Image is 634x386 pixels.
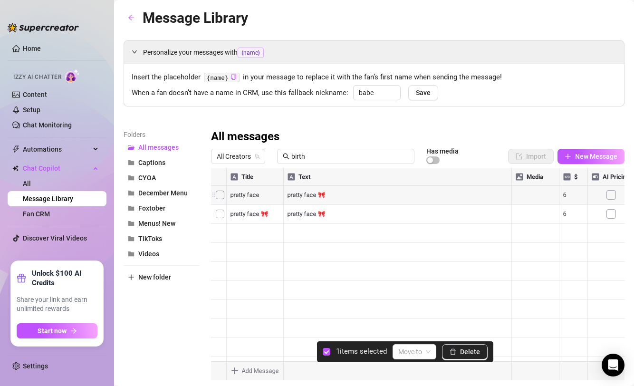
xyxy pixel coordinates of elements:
span: copy [231,74,237,80]
span: folder-open [128,144,134,151]
button: All messages [124,140,200,155]
button: Captions [124,155,200,170]
span: folder [128,190,134,196]
span: Share your link and earn unlimited rewards [17,295,97,314]
button: New Message [557,149,624,164]
span: Insert the placeholder in your message to replace it with the fan’s first name when sending the m... [132,72,616,83]
span: plus [128,274,134,280]
a: Chat Monitoring [23,121,72,129]
span: arrow-left [128,14,134,21]
span: Izzy AI Chatter [13,73,61,82]
span: folder [128,220,134,227]
button: Videos [124,246,200,261]
a: Content [23,91,47,98]
button: Save [408,85,438,100]
span: Save [416,89,431,96]
button: Delete [442,344,488,359]
button: Import [508,149,554,164]
span: folder [128,235,134,242]
span: team [254,154,260,159]
span: Automations [23,142,90,157]
span: delete [450,348,456,355]
span: folder [128,174,134,181]
button: Click to Copy [231,74,237,81]
span: folder [128,205,134,212]
span: plus [565,153,571,160]
strong: Unlock $100 AI Credits [32,269,97,288]
a: Message Library [23,195,73,203]
a: Setup [23,106,40,114]
button: New folder [124,270,200,285]
span: Videos [138,250,159,258]
span: Personalize your messages with [143,47,616,58]
span: Delete [460,348,480,356]
article: Message Library [143,7,248,29]
img: logo-BBDzfeDw.svg [8,23,79,32]
span: folder [128,251,134,257]
span: When a fan doesn’t have a name in CRM, use this fallback nickname: [132,87,348,99]
span: arrow-right [70,328,77,334]
span: All messages [138,144,179,151]
img: Chat Copilot [12,165,19,172]
span: folder [128,159,134,166]
a: All [23,180,31,187]
article: 1 items selected [336,346,387,357]
button: TikToks [124,231,200,246]
span: New folder [138,273,171,281]
span: Chat Copilot [23,161,90,176]
span: expanded [132,49,137,55]
span: {name} [238,48,264,58]
input: Search messages [291,151,409,162]
span: TikToks [138,235,162,242]
article: Has media [426,148,459,154]
span: search [283,153,289,160]
div: Open Intercom Messenger [602,354,624,376]
span: CYOA [138,174,156,182]
a: Discover Viral Videos [23,234,87,242]
span: Captions [138,159,165,166]
img: AI Chatter [65,69,80,83]
button: Start nowarrow-right [17,323,97,338]
a: Settings [23,362,48,370]
button: December Menu [124,185,200,201]
span: December Menu [138,189,188,197]
a: Home [23,45,41,52]
span: gift [17,273,26,283]
button: Menus! New [124,216,200,231]
code: {name} [204,73,240,83]
span: thunderbolt [12,145,20,153]
h3: All messages [211,129,279,145]
div: Personalize your messages with{name} [124,41,624,64]
a: Fan CRM [23,210,50,218]
button: Foxtober [124,201,200,216]
span: Foxtober [138,204,165,212]
span: New Message [575,153,617,160]
article: Folders [124,129,200,140]
button: CYOA [124,170,200,185]
span: Start now [38,327,67,335]
span: Menus! New [138,220,175,227]
span: All Creators [217,149,259,164]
